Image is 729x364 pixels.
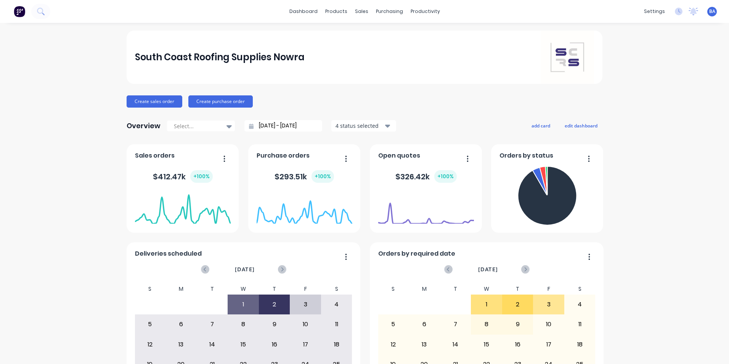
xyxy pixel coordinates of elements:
div: + 100 % [434,170,457,183]
div: W [228,283,259,295]
img: Factory [14,6,25,17]
div: $ 326.42k [395,170,457,183]
div: 16 [259,335,290,354]
div: M [165,283,197,295]
div: 15 [228,335,259,354]
span: Purchase orders [257,151,310,160]
div: S [378,283,409,295]
div: 6 [409,315,440,334]
span: Orders by status [499,151,553,160]
div: 9 [259,315,290,334]
div: W [471,283,502,295]
span: Orders by required date [378,249,455,258]
div: 16 [503,335,533,354]
div: 14 [197,335,228,354]
div: 9 [503,315,533,334]
div: 3 [533,295,564,314]
div: products [321,6,351,17]
div: 18 [321,335,352,354]
img: South Coast Roofing Supplies Nowra [541,31,594,84]
div: 8 [228,315,259,334]
button: add card [527,121,555,130]
div: F [290,283,321,295]
div: + 100 % [312,170,334,183]
div: 15 [471,335,502,354]
div: T [502,283,533,295]
div: S [321,283,352,295]
div: 6 [166,315,196,334]
div: 4 [565,295,595,314]
span: Sales orders [135,151,175,160]
span: Deliveries scheduled [135,249,202,258]
div: S [135,283,166,295]
div: 10 [290,315,321,334]
div: 5 [378,315,409,334]
div: 2 [259,295,290,314]
button: 4 status selected [331,120,396,132]
div: 1 [471,295,502,314]
div: $ 293.51k [275,170,334,183]
div: T [440,283,471,295]
div: 4 status selected [336,122,384,130]
div: 11 [565,315,595,334]
div: 2 [503,295,533,314]
div: T [197,283,228,295]
div: 1 [228,295,259,314]
span: [DATE] [235,265,255,274]
div: 4 [321,295,352,314]
div: 13 [166,335,196,354]
span: BA [709,8,715,15]
div: Overview [127,118,161,134]
div: F [533,283,564,295]
div: 17 [290,335,321,354]
div: 11 [321,315,352,334]
div: 7 [440,315,471,334]
div: 5 [135,315,165,334]
div: T [259,283,290,295]
div: + 100 % [190,170,213,183]
button: edit dashboard [560,121,602,130]
div: productivity [407,6,444,17]
div: sales [351,6,372,17]
div: 8 [471,315,502,334]
div: 12 [378,335,409,354]
span: [DATE] [478,265,498,274]
div: 14 [440,335,471,354]
div: M [409,283,440,295]
div: purchasing [372,6,407,17]
div: 10 [533,315,564,334]
div: 12 [135,335,165,354]
div: settings [640,6,669,17]
div: 7 [197,315,228,334]
div: 3 [290,295,321,314]
span: Open quotes [378,151,420,160]
a: dashboard [286,6,321,17]
div: 13 [409,335,440,354]
div: 18 [565,335,595,354]
div: 17 [533,335,564,354]
div: South Coast Roofing Supplies Nowra [135,50,305,65]
div: S [564,283,596,295]
button: Create sales order [127,95,182,108]
div: $ 412.47k [153,170,213,183]
button: Create purchase order [188,95,253,108]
